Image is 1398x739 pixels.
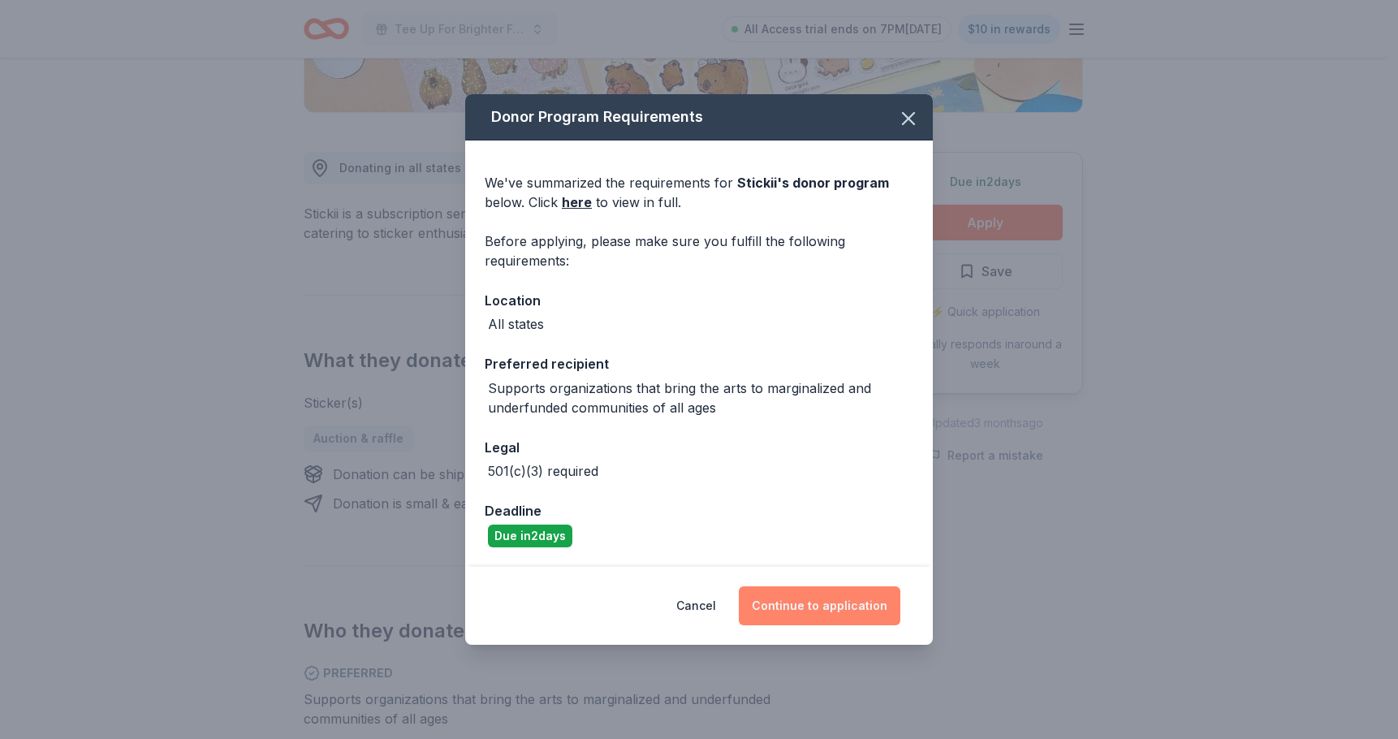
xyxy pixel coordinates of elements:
button: Cancel [676,586,716,625]
div: Legal [485,437,913,458]
a: here [562,192,592,212]
div: Before applying, please make sure you fulfill the following requirements: [485,231,913,270]
button: Continue to application [739,586,900,625]
div: We've summarized the requirements for below. Click to view in full. [485,173,913,212]
div: Due in 2 days [488,525,572,547]
div: Preferred recipient [485,353,913,374]
div: 501(c)(3) required [488,461,598,481]
div: Deadline [485,500,913,521]
div: Supports organizations that bring the arts to marginalized and underfunded communities of all ages [488,378,913,417]
div: Location [485,290,913,311]
span: Stickii 's donor program [737,175,889,191]
div: All states [488,314,544,334]
div: Donor Program Requirements [465,94,933,140]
